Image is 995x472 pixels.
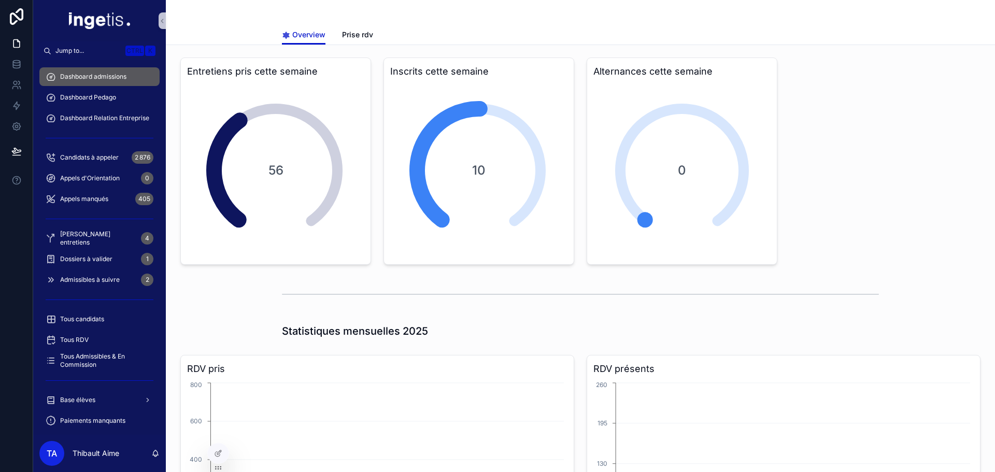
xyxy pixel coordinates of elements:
span: Jump to... [55,47,121,55]
h3: RDV pris [187,362,567,376]
tspan: 195 [598,419,607,427]
p: Thibault Aime [73,448,119,459]
div: scrollable content [33,60,166,435]
a: Prise rdv [342,25,373,46]
div: 2 876 [132,151,153,164]
tspan: 130 [597,460,607,467]
a: Candidats à appeler2 876 [39,148,160,167]
span: Tous candidats [60,315,104,323]
span: [PERSON_NAME] entretiens [60,230,137,247]
h3: Entretiens pris cette semaine [187,64,364,79]
a: Base élèves [39,391,160,409]
span: 10 [472,162,486,179]
a: Dashboard Pedago [39,88,160,107]
tspan: 600 [190,417,202,425]
a: Tous candidats [39,310,160,328]
tspan: 260 [596,381,607,389]
h1: Statistiques mensuelles 2025 [282,324,428,338]
span: Dashboard admissions [60,73,126,81]
span: Dashboard Pedago [60,93,116,102]
div: 4 [141,232,153,245]
span: Dashboard Relation Entreprise [60,114,149,122]
div: 0 [141,172,153,184]
tspan: 400 [190,455,202,463]
div: 2 [141,274,153,286]
span: 0 [678,162,686,179]
a: Appels manqués405 [39,190,160,208]
h3: Inscrits cette semaine [390,64,567,79]
span: Candidats à appeler [60,153,119,162]
h3: RDV présents [593,362,974,376]
a: Overview [282,25,325,45]
span: Base élèves [60,396,95,404]
span: Prise rdv [342,30,373,40]
a: Tous RDV [39,331,160,349]
div: 405 [135,193,153,205]
a: Admissibles à suivre2 [39,270,160,289]
span: 56 [268,162,283,179]
a: [PERSON_NAME] entretiens4 [39,229,160,248]
a: Dossiers à valider1 [39,250,160,268]
img: App logo [69,12,130,29]
span: Overview [292,30,325,40]
tspan: 800 [190,381,202,389]
span: Tous RDV [60,336,89,344]
a: Dashboard Relation Entreprise [39,109,160,127]
span: K [146,47,154,55]
span: Appels manqués [60,195,108,203]
button: Jump to...CtrlK [39,41,160,60]
span: Tous Admissibles & En Commission [60,352,149,369]
a: Dashboard admissions [39,67,160,86]
span: Ctrl [125,46,144,56]
span: Appels d'Orientation [60,174,120,182]
a: Appels d'Orientation0 [39,169,160,188]
span: Paiements manquants [60,417,125,425]
span: TA [47,447,57,460]
h3: Alternances cette semaine [593,64,771,79]
span: Dossiers à valider [60,255,112,263]
a: Paiements manquants [39,411,160,430]
div: 1 [141,253,153,265]
a: Tous Admissibles & En Commission [39,351,160,370]
span: Admissibles à suivre [60,276,120,284]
